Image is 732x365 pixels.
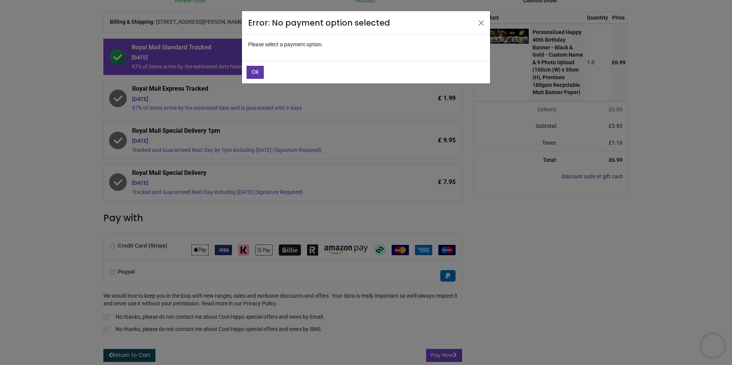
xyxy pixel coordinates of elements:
[242,35,490,55] p: Please select a payment option.
[701,334,724,357] iframe: Brevo live chat
[247,66,264,79] button: Ok
[475,17,487,29] button: Close
[248,17,394,28] h4: Error: No payment option selected
[252,68,259,76] span: Ok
